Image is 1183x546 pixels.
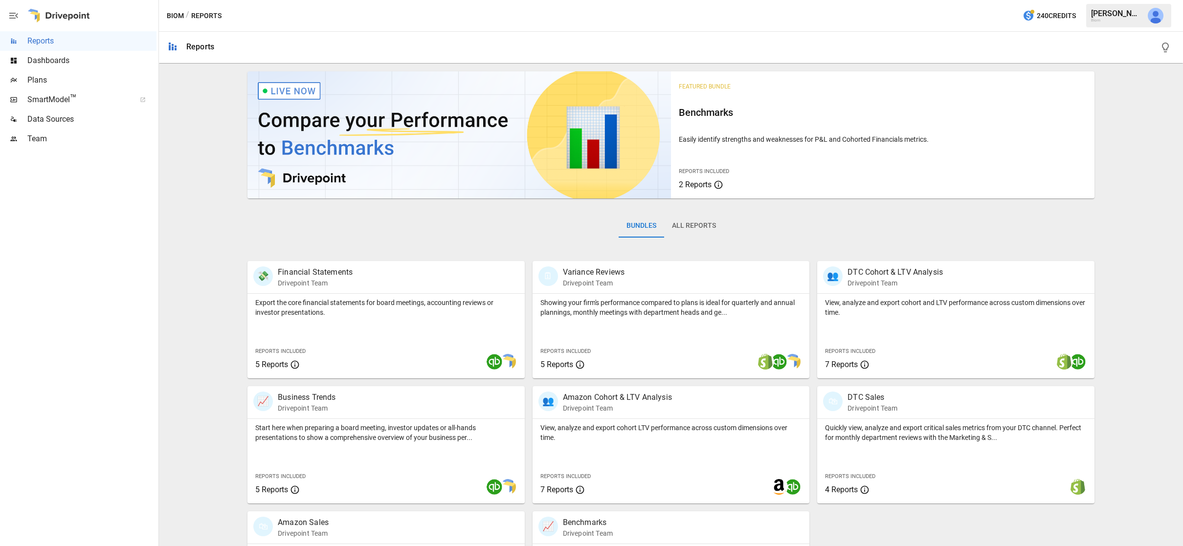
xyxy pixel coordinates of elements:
[823,266,843,286] div: 👥
[540,298,802,317] p: Showing your firm's performance compared to plans is ideal for quarterly and annual plannings, mo...
[255,473,306,480] span: Reports Included
[825,360,858,369] span: 7 Reports
[27,94,129,106] span: SmartModel
[664,214,724,238] button: All Reports
[27,74,156,86] span: Plans
[167,10,184,22] button: Biom
[540,348,591,354] span: Reports Included
[825,485,858,494] span: 4 Reports
[253,266,273,286] div: 💸
[679,134,1087,144] p: Easily identify strengths and weaknesses for P&L and Cohorted Financials metrics.
[540,360,573,369] span: 5 Reports
[785,354,801,370] img: smart model
[563,528,613,538] p: Drivepoint Team
[563,517,613,528] p: Benchmarks
[825,423,1087,442] p: Quickly view, analyze and export critical sales metrics from your DTC channel. Perfect for monthl...
[538,266,558,286] div: 🗓
[255,298,517,317] p: Export the core financial statements for board meetings, accounting reviews or investor presentat...
[538,517,558,536] div: 📈
[679,168,729,175] span: Reports Included
[679,105,1087,120] h6: Benchmarks
[848,266,943,278] p: DTC Cohort & LTV Analysis
[1037,10,1076,22] span: 240 Credits
[1070,354,1086,370] img: quickbooks
[255,360,288,369] span: 5 Reports
[825,348,875,354] span: Reports Included
[563,278,625,288] p: Drivepoint Team
[278,528,329,538] p: Drivepoint Team
[278,517,329,528] p: Amazon Sales
[619,214,664,238] button: Bundles
[253,392,273,411] div: 📈
[563,403,672,413] p: Drivepoint Team
[27,35,156,47] span: Reports
[487,479,502,495] img: quickbooks
[278,266,353,278] p: Financial Statements
[540,473,591,480] span: Reports Included
[70,92,77,105] span: ™
[27,55,156,66] span: Dashboards
[848,392,897,403] p: DTC Sales
[823,392,843,411] div: 🛍
[771,354,787,370] img: quickbooks
[540,485,573,494] span: 7 Reports
[253,517,273,536] div: 🛍
[1091,9,1142,18] div: [PERSON_NAME]
[825,473,875,480] span: Reports Included
[27,133,156,145] span: Team
[500,479,516,495] img: smart model
[563,392,672,403] p: Amazon Cohort & LTV Analysis
[540,423,802,442] p: View, analyze and export cohort LTV performance across custom dimensions over time.
[487,354,502,370] img: quickbooks
[255,348,306,354] span: Reports Included
[1070,479,1086,495] img: shopify
[1142,2,1169,29] button: Will Gahagan
[1091,18,1142,22] div: Biom
[848,278,943,288] p: Drivepoint Team
[825,298,1087,317] p: View, analyze and export cohort and LTV performance across custom dimensions over time.
[186,10,189,22] div: /
[771,479,787,495] img: amazon
[278,392,335,403] p: Business Trends
[785,479,801,495] img: quickbooks
[563,266,625,278] p: Variance Reviews
[1019,7,1080,25] button: 240Credits
[679,180,712,189] span: 2 Reports
[679,83,731,90] span: Featured Bundle
[758,354,773,370] img: shopify
[538,392,558,411] div: 👥
[247,71,671,198] img: video thumbnail
[278,403,335,413] p: Drivepoint Team
[500,354,516,370] img: smart model
[255,423,517,442] p: Start here when preparing a board meeting, investor updates or all-hands presentations to show a ...
[186,42,214,51] div: Reports
[1148,8,1163,23] img: Will Gahagan
[255,485,288,494] span: 5 Reports
[848,403,897,413] p: Drivepoint Team
[278,278,353,288] p: Drivepoint Team
[27,113,156,125] span: Data Sources
[1056,354,1072,370] img: shopify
